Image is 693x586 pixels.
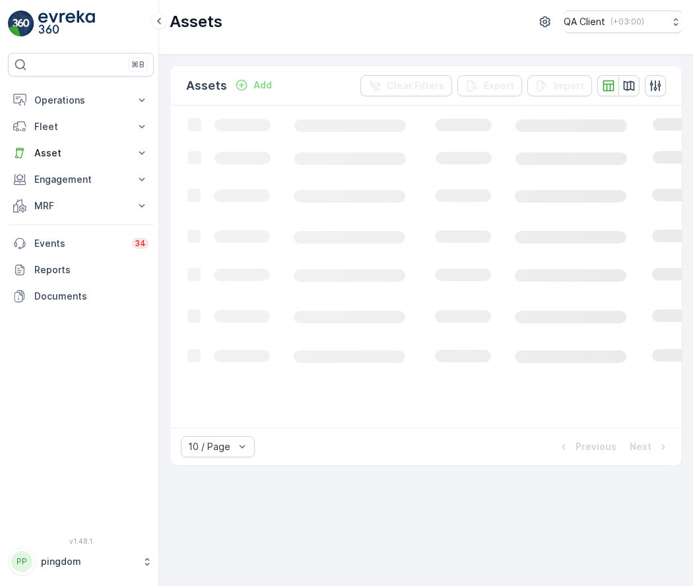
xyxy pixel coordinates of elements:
[360,75,452,96] button: Clear Filters
[186,77,227,95] p: Assets
[41,555,135,568] p: pingdom
[34,237,124,250] p: Events
[8,230,154,257] a: Events34
[8,283,154,309] a: Documents
[564,11,682,33] button: QA Client(+03:00)
[628,439,671,455] button: Next
[8,11,34,37] img: logo
[8,257,154,283] a: Reports
[576,440,616,453] p: Previous
[610,16,644,27] p: ( +03:00 )
[8,140,154,166] button: Asset
[11,551,32,572] div: PP
[135,238,146,249] p: 34
[170,11,222,32] p: Assets
[34,146,127,160] p: Asset
[457,75,522,96] button: Export
[8,166,154,193] button: Engagement
[8,87,154,114] button: Operations
[527,75,592,96] button: Import
[34,263,148,277] p: Reports
[34,173,127,186] p: Engagement
[230,77,277,93] button: Add
[253,79,272,92] p: Add
[34,94,127,107] p: Operations
[34,290,148,303] p: Documents
[484,79,514,92] p: Export
[8,193,154,219] button: MRF
[131,59,145,70] p: ⌘B
[8,537,154,545] span: v 1.48.1
[34,120,127,133] p: Fleet
[387,79,444,92] p: Clear Filters
[38,11,95,37] img: logo_light-DOdMpM7g.png
[630,440,651,453] p: Next
[554,79,584,92] p: Import
[8,114,154,140] button: Fleet
[8,548,154,575] button: PPpingdom
[564,15,605,28] p: QA Client
[556,439,618,455] button: Previous
[34,199,127,212] p: MRF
